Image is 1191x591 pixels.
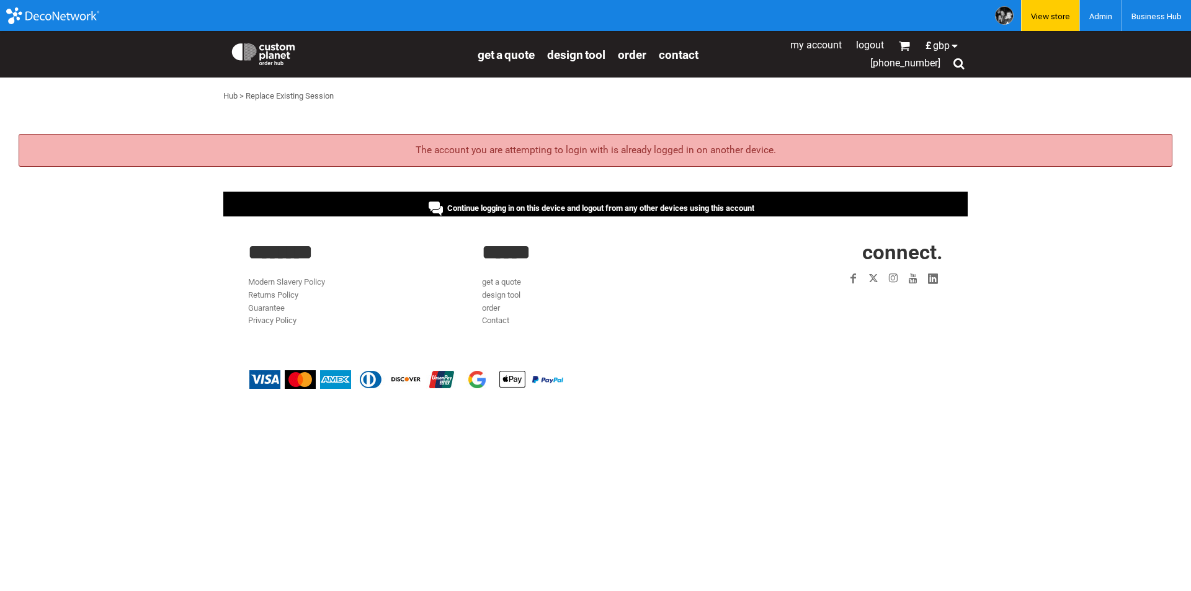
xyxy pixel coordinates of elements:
a: Privacy Policy [248,316,297,325]
a: Hub [223,91,238,100]
a: Returns Policy [248,290,298,300]
img: Google Pay [462,370,493,389]
span: £ [926,41,933,51]
a: Guarantee [248,303,285,313]
span: design tool [547,48,605,62]
img: Apple Pay [497,370,528,389]
img: American Express [320,370,351,389]
a: Contact [482,316,509,325]
div: > [239,90,244,103]
span: get a quote [478,48,535,62]
span: Continue logging in on this device and logout from any other devices using this account [447,203,754,213]
img: Visa [249,370,280,389]
h2: CONNECT. [716,242,943,262]
a: get a quote [478,47,535,61]
a: get a quote [482,277,521,287]
span: GBP [933,41,950,51]
a: design tool [547,47,605,61]
a: order [482,303,500,313]
img: PayPal [532,376,563,383]
div: The account you are attempting to login with is already logged in on another device. [19,134,1172,167]
a: Custom Planet [223,34,471,71]
img: Discover [391,370,422,389]
a: Logout [856,39,884,51]
a: My Account [790,39,842,51]
span: order [618,48,646,62]
a: Contact [659,47,698,61]
span: Contact [659,48,698,62]
img: Mastercard [285,370,316,389]
a: Modern Slavery Policy [248,277,325,287]
span: [PHONE_NUMBER] [870,57,940,69]
img: China UnionPay [426,370,457,389]
iframe: Customer reviews powered by Trustpilot [772,296,943,311]
a: order [618,47,646,61]
a: design tool [482,290,520,300]
img: Diners Club [355,370,386,389]
img: Custom Planet [230,40,297,65]
div: Replace Existing Session [246,90,334,103]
